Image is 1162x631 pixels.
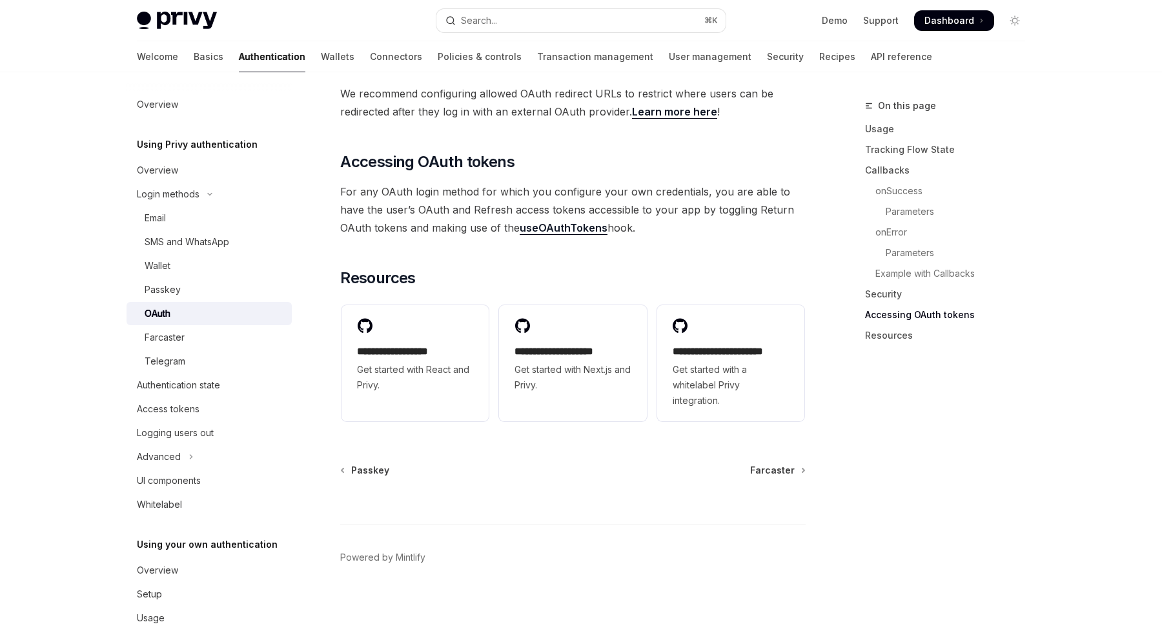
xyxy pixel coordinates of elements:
[127,606,292,630] a: Usage
[127,326,292,349] a: Farcaster
[340,85,806,121] span: We recommend configuring allowed OAuth redirect URLs to restrict where users can be redirected af...
[865,243,1035,263] a: Parameters
[127,159,292,182] a: Overview
[865,325,1035,346] a: Resources
[1004,10,1025,31] button: Toggle dark mode
[137,537,278,552] h5: Using your own authentication
[137,186,199,202] div: Login methods
[137,97,178,112] div: Overview
[438,41,522,72] a: Policies & controls
[145,330,185,345] div: Farcaster
[137,41,178,72] a: Welcome
[704,15,718,26] span: ⌘ K
[340,551,425,564] a: Powered by Mintlify
[127,183,292,206] button: Toggle Login methods section
[145,258,170,274] div: Wallet
[340,268,416,288] span: Resources
[137,377,220,393] div: Authentication state
[865,284,1035,305] a: Security
[145,282,181,297] div: Passkey
[137,473,201,488] div: UI components
[127,493,292,516] a: Whitelabel
[865,139,1035,160] a: Tracking Flow State
[127,583,292,606] a: Setup
[865,263,1035,284] a: Example with Callbacks
[340,152,515,172] span: Accessing OAuth tokens
[127,469,292,492] a: UI components
[137,425,214,441] div: Logging users out
[127,350,292,373] a: Telegram
[822,14,848,27] a: Demo
[127,374,292,397] a: Authentication state
[127,421,292,445] a: Logging users out
[537,41,653,72] a: Transaction management
[137,163,178,178] div: Overview
[865,305,1035,325] a: Accessing OAuth tokens
[239,41,305,72] a: Authentication
[127,397,292,421] a: Access tokens
[137,586,162,602] div: Setup
[145,306,170,321] div: OAuth
[137,401,199,417] div: Access tokens
[127,206,292,230] a: Email
[137,449,181,465] div: Advanced
[871,41,932,72] a: API reference
[127,230,292,254] a: SMS and WhatsApp
[865,160,1035,181] a: Callbacks
[127,445,292,468] button: Toggle Advanced section
[127,278,292,301] a: Passkey
[914,10,994,31] a: Dashboard
[137,610,165,626] div: Usage
[127,254,292,277] a: Wallet
[767,41,804,72] a: Security
[370,41,422,72] a: Connectors
[750,464,804,477] a: Farcaster
[863,14,899,27] a: Support
[669,41,751,72] a: User management
[145,354,185,369] div: Telegram
[127,302,292,325] a: OAuth
[461,13,497,28] div: Search...
[865,201,1035,222] a: Parameters
[127,93,292,116] a: Overview
[357,362,473,393] span: Get started with React and Privy.
[341,464,389,477] a: Passkey
[321,41,354,72] a: Wallets
[137,497,182,512] div: Whitelabel
[924,14,974,27] span: Dashboard
[520,221,607,235] a: useOAuthTokens
[865,222,1035,243] a: onError
[137,137,258,152] h5: Using Privy authentication
[515,362,631,393] span: Get started with Next.js and Privy.
[340,183,806,237] span: For any OAuth login method for which you configure your own credentials, you are able to have the...
[865,181,1035,201] a: onSuccess
[819,41,855,72] a: Recipes
[436,9,726,32] button: Open search
[632,105,717,119] a: Learn more here
[145,234,229,250] div: SMS and WhatsApp
[865,119,1035,139] a: Usage
[137,12,217,30] img: light logo
[750,464,795,477] span: Farcaster
[673,362,789,408] span: Get started with a whitelabel Privy integration.
[878,98,936,114] span: On this page
[127,559,292,582] a: Overview
[137,563,178,578] div: Overview
[194,41,223,72] a: Basics
[145,210,166,226] div: Email
[351,464,389,477] span: Passkey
